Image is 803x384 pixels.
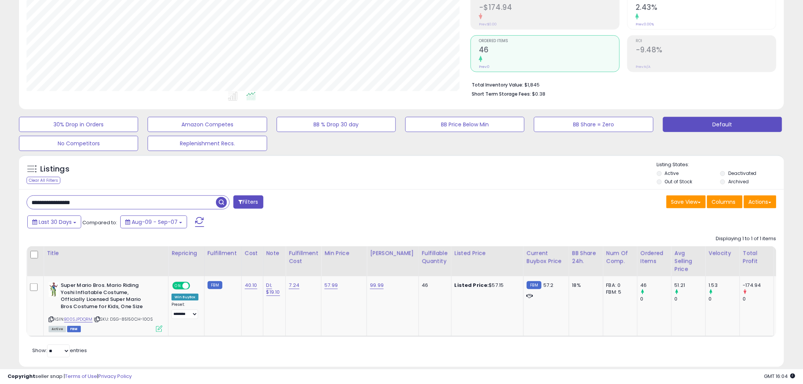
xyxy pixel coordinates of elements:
span: Last 30 Days [39,218,72,226]
div: $57.15 [455,282,518,289]
a: 57.99 [324,282,338,289]
h2: -$174.94 [479,3,619,13]
div: Total Profit [743,249,771,265]
div: Fulfillable Quantity [422,249,448,265]
button: No Competitors [19,136,138,151]
small: Prev: $0.00 [479,22,497,27]
span: ROI [636,39,776,43]
span: | SKU: DSG-85150CH-10OS [94,316,153,322]
strong: Copyright [8,373,35,380]
a: 99.99 [370,282,384,289]
label: Active [665,170,679,176]
div: FBM: 5 [606,289,631,296]
div: seller snap | | [8,373,132,380]
button: Last 30 Days [27,216,81,228]
a: 7.24 [289,282,299,289]
small: FBM [208,281,222,289]
button: Actions [744,195,776,208]
span: $0.38 [532,90,545,98]
div: Fulfillment [208,249,238,257]
div: Cost [245,249,260,257]
small: Prev: 0.00% [636,22,654,27]
button: Save View [666,195,706,208]
div: Clear All Filters [27,177,60,184]
li: $1,845 [472,80,771,89]
a: Terms of Use [65,373,97,380]
a: B00SJPDQRM [64,316,93,323]
div: 0 [743,296,774,302]
img: 4152QRGN-fL._SL40_.jpg [49,282,59,297]
b: Short Term Storage Fees: [472,91,531,97]
button: Amazon Competes [148,117,267,132]
div: ASIN: [49,282,162,331]
div: Preset: [172,302,198,319]
span: Show: entries [32,347,87,354]
a: 40.10 [245,282,257,289]
div: Displaying 1 to 1 of 1 items [716,235,776,242]
span: FBM [67,326,81,332]
h5: Listings [40,164,69,175]
div: Repricing [172,249,201,257]
span: OFF [189,283,201,289]
a: DI; $19.10 [266,282,280,296]
div: Listed Price [455,249,520,257]
label: Deactivated [728,170,757,176]
div: Avg Selling Price [675,249,702,273]
div: 18% [572,282,597,289]
button: Columns [707,195,743,208]
label: Out of Stock [665,178,693,185]
h2: 2.43% [636,3,776,13]
button: BB % Drop 30 day [277,117,396,132]
div: 1.53 [709,282,740,289]
button: Default [663,117,782,132]
span: 57.2 [543,282,554,289]
div: Note [266,249,283,257]
small: Prev: N/A [636,65,650,69]
h2: 46 [479,46,619,56]
h2: -9.48% [636,46,776,56]
span: 2025-10-8 16:04 GMT [764,373,795,380]
div: Velocity [709,249,737,257]
b: Super Mario Bros. Mario Riding Yoshi Inflatable Costume, Officially Licensed Super Mario Bros Cos... [61,282,153,312]
button: 30% Drop in Orders [19,117,138,132]
small: Prev: 0 [479,65,490,69]
span: Aug-09 - Sep-07 [132,218,178,226]
span: Ordered Items [479,39,619,43]
div: 51.21 [675,282,705,289]
div: Num of Comp. [606,249,634,265]
div: 0 [641,296,671,302]
div: 0 [675,296,705,302]
b: Total Inventory Value: [472,82,523,88]
div: BB Share 24h. [572,249,600,265]
span: ON [173,283,183,289]
button: BB Share = Zero [534,117,653,132]
div: Min Price [324,249,364,257]
a: Privacy Policy [98,373,132,380]
button: Filters [233,195,263,209]
div: 46 [422,282,446,289]
span: Compared to: [82,219,117,226]
div: Fulfillment Cost [289,249,318,265]
div: 0 [709,296,740,302]
span: All listings currently available for purchase on Amazon [49,326,66,332]
div: Ordered Items [641,249,668,265]
small: FBM [527,281,542,289]
div: Current Buybox Price [527,249,566,265]
b: Listed Price: [455,282,489,289]
div: 46 [641,282,671,289]
button: BB Price Below Min [405,117,524,132]
div: [PERSON_NAME] [370,249,415,257]
button: Replenishment Recs. [148,136,267,151]
div: FBA: 0 [606,282,631,289]
span: Columns [712,198,736,206]
div: Title [47,249,165,257]
p: Listing States: [657,161,784,168]
div: -174.94 [743,282,774,289]
div: Win BuyBox [172,294,198,301]
label: Archived [728,178,749,185]
button: Aug-09 - Sep-07 [120,216,187,228]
